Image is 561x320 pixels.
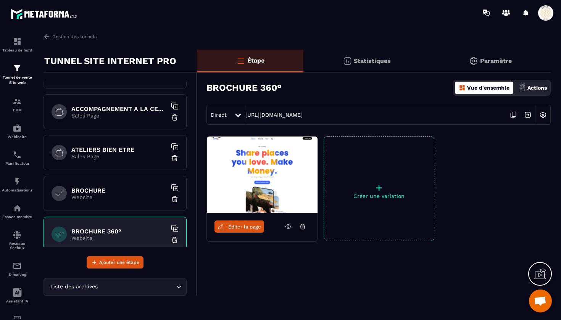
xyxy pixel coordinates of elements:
[13,37,22,46] img: formation
[324,182,434,193] p: +
[171,195,179,203] img: trash
[324,193,434,199] p: Créer une variation
[469,56,478,66] img: setting-gr.5f69749f.svg
[527,85,547,91] p: Actions
[2,282,32,309] a: Assistant IA
[2,215,32,219] p: Espace membre
[44,278,187,296] div: Search for option
[521,108,535,122] img: arrow-next.bcc2205e.svg
[206,82,282,93] h3: BROCHURE 360°
[467,85,509,91] p: Vue d'ensemble
[2,198,32,225] a: automationsautomationsEspace membre
[99,259,139,266] span: Ajouter une étape
[71,146,167,153] h6: ATELIERS BIEN ETRE
[529,289,552,312] div: Ouvrir le chat
[2,188,32,192] p: Automatisations
[71,235,167,241] p: Website
[211,112,227,118] span: Direct
[71,153,167,159] p: Sales Page
[2,272,32,277] p: E-mailing
[71,187,167,194] h6: BROCHURE
[44,33,97,40] a: Gestion des tunnels
[2,241,32,250] p: Réseaux Sociaux
[71,113,167,119] p: Sales Page
[99,283,174,291] input: Search for option
[2,161,32,166] p: Planificateur
[13,64,22,73] img: formation
[71,228,167,235] h6: BROCHURE 360°
[48,283,99,291] span: Liste des archives
[171,236,179,244] img: trash
[171,154,179,162] img: trash
[236,56,245,65] img: bars-o.4a397970.svg
[2,31,32,58] a: formationformationTableau de bord
[71,105,167,113] h6: ACCOMPAGNEMENT A LA CERTIFICATION HAS
[13,150,22,159] img: scheduler
[44,33,50,40] img: arrow
[214,220,264,233] a: Éditer la page
[13,204,22,213] img: automations
[2,225,32,256] a: social-networksocial-networkRéseaux Sociaux
[2,58,32,91] a: formationformationTunnel de vente Site web
[207,137,318,213] img: image
[2,75,32,85] p: Tunnel de vente Site web
[2,108,32,112] p: CRM
[171,114,179,121] img: trash
[87,256,143,269] button: Ajouter une étape
[2,91,32,118] a: formationformationCRM
[343,56,352,66] img: stats.20deebd0.svg
[354,57,391,64] p: Statistiques
[2,145,32,171] a: schedulerschedulerPlanificateur
[536,108,550,122] img: setting-w.858f3a88.svg
[247,57,264,64] p: Étape
[480,57,512,64] p: Paramètre
[13,97,22,106] img: formation
[459,84,466,91] img: dashboard-orange.40269519.svg
[11,7,79,21] img: logo
[2,256,32,282] a: emailemailE-mailing
[2,299,32,303] p: Assistant IA
[44,53,176,69] p: TUNNEL SITE INTERNET PRO
[2,135,32,139] p: Webinaire
[71,194,167,200] p: Website
[519,84,526,91] img: actions.d6e523a2.png
[2,171,32,198] a: automationsautomationsAutomatisations
[228,224,261,230] span: Éditer la page
[245,112,303,118] a: [URL][DOMAIN_NAME]
[13,177,22,186] img: automations
[2,118,32,145] a: automationsautomationsWebinaire
[13,124,22,133] img: automations
[13,261,22,270] img: email
[13,230,22,240] img: social-network
[2,48,32,52] p: Tableau de bord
